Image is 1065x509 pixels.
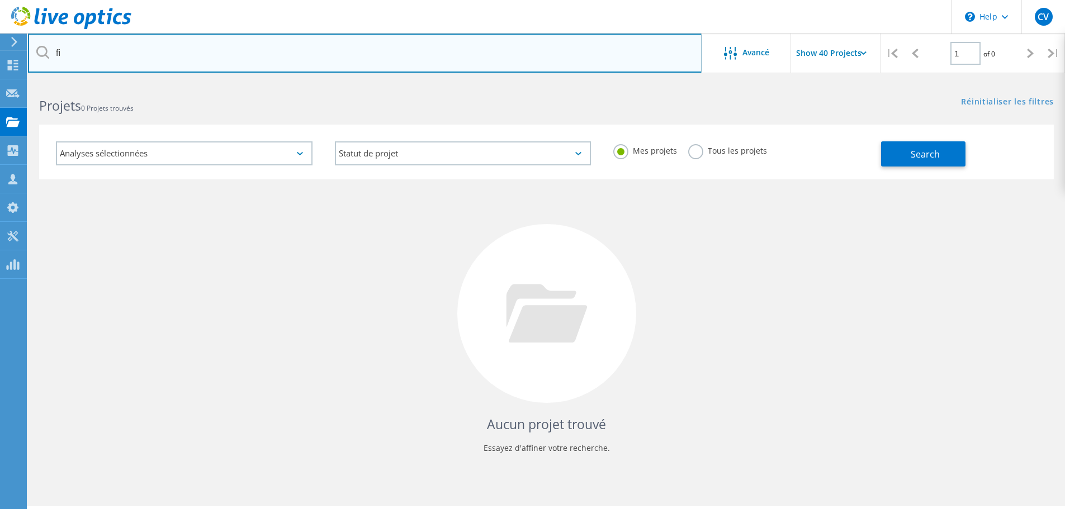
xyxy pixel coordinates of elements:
p: Essayez d'affiner votre recherche. [50,439,1043,457]
input: Rechercher des projets par nom, propriétaire, ID, société, etc. [28,34,702,73]
h4: Aucun projet trouvé [50,415,1043,434]
span: Search [911,148,940,160]
div: | [881,34,903,73]
label: Tous les projets [688,144,767,155]
a: Live Optics Dashboard [11,23,131,31]
button: Search [881,141,965,167]
div: | [1042,34,1065,73]
label: Mes projets [613,144,677,155]
div: Analyses sélectionnées [56,141,313,165]
b: Projets [39,97,81,115]
span: of 0 [983,49,995,59]
svg: \n [965,12,975,22]
a: Réinitialiser les filtres [961,98,1054,107]
div: Statut de projet [335,141,591,165]
span: Avancé [742,49,769,56]
span: 0 Projets trouvés [81,103,134,113]
span: CV [1038,12,1049,21]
